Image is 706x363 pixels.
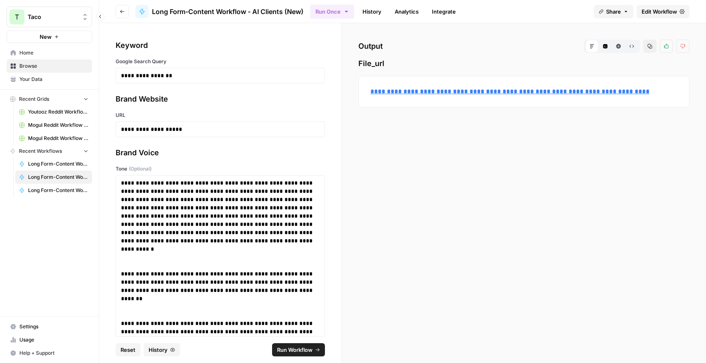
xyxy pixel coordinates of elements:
[15,184,92,197] a: Long Form-Content Workflow - All Clients (New)
[19,323,88,330] span: Settings
[310,5,354,19] button: Run Once
[358,40,689,53] h2: Output
[7,333,92,346] a: Usage
[642,7,677,16] span: Edit Workflow
[390,5,424,18] a: Analytics
[19,349,88,357] span: Help + Support
[19,95,49,103] span: Recent Grids
[116,93,325,105] div: Brand Website
[19,147,62,155] span: Recent Workflows
[28,187,88,194] span: Long Form-Content Workflow - All Clients (New)
[15,105,92,119] a: Youtooz Reddit Workflow Grid
[28,121,88,129] span: Mogul Reddit Workflow Grid (1)
[121,346,135,354] span: Reset
[637,5,689,18] a: Edit Workflow
[358,5,386,18] a: History
[272,343,325,356] button: Run Workflow
[116,343,140,356] button: Reset
[28,173,88,181] span: Long Form-Content Workflow - AI Clients (New)
[7,93,92,105] button: Recent Grids
[28,160,88,168] span: Long Form-Content Workflow - B2B Clients
[144,343,180,356] button: History
[19,336,88,344] span: Usage
[7,31,92,43] button: New
[40,33,52,41] span: New
[277,346,313,354] span: Run Workflow
[19,49,88,57] span: Home
[7,46,92,59] a: Home
[19,76,88,83] span: Your Data
[149,346,168,354] span: History
[7,73,92,86] a: Your Data
[7,346,92,360] button: Help + Support
[135,5,303,18] a: Long Form-Content Workflow - AI Clients (New)
[7,59,92,73] a: Browse
[15,12,19,22] span: T
[28,13,78,21] span: Taco
[28,135,88,142] span: Mogul Reddit Workflow Grid
[15,171,92,184] a: Long Form-Content Workflow - AI Clients (New)
[7,7,92,27] button: Workspace: Taco
[7,145,92,157] button: Recent Workflows
[7,320,92,333] a: Settings
[152,7,303,17] span: Long Form-Content Workflow - AI Clients (New)
[358,58,689,69] span: File_url
[15,157,92,171] a: Long Form-Content Workflow - B2B Clients
[427,5,461,18] a: Integrate
[606,7,621,16] span: Share
[129,165,152,173] span: (Optional)
[28,108,88,116] span: Youtooz Reddit Workflow Grid
[594,5,633,18] button: Share
[116,165,325,173] label: Tone
[116,58,325,65] label: Google Search Query
[15,119,92,132] a: Mogul Reddit Workflow Grid (1)
[116,40,325,51] div: Keyword
[116,112,325,119] label: URL
[15,132,92,145] a: Mogul Reddit Workflow Grid
[116,147,325,159] div: Brand Voice
[19,62,88,70] span: Browse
